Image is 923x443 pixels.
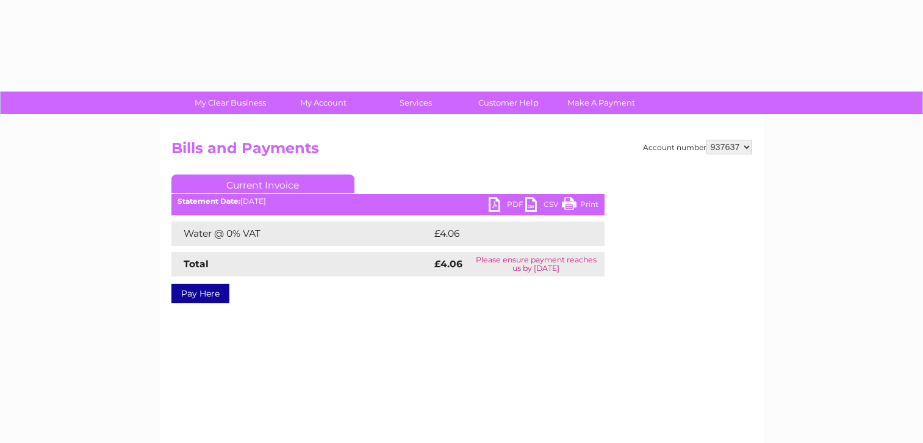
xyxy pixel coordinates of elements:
a: Current Invoice [171,175,354,193]
a: Customer Help [458,92,559,114]
div: Account number [643,140,752,154]
td: Water @ 0% VAT [171,221,431,246]
h2: Bills and Payments [171,140,752,163]
a: Services [365,92,466,114]
strong: Total [184,258,209,270]
td: Please ensure payment reaches us by [DATE] [468,252,605,276]
a: My Clear Business [180,92,281,114]
a: Print [562,197,598,215]
a: PDF [489,197,525,215]
a: My Account [273,92,373,114]
a: Pay Here [171,284,229,303]
b: Statement Date: [178,196,240,206]
a: Make A Payment [551,92,652,114]
a: CSV [525,197,562,215]
div: [DATE] [171,197,605,206]
td: £4.06 [431,221,576,246]
strong: £4.06 [434,258,462,270]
